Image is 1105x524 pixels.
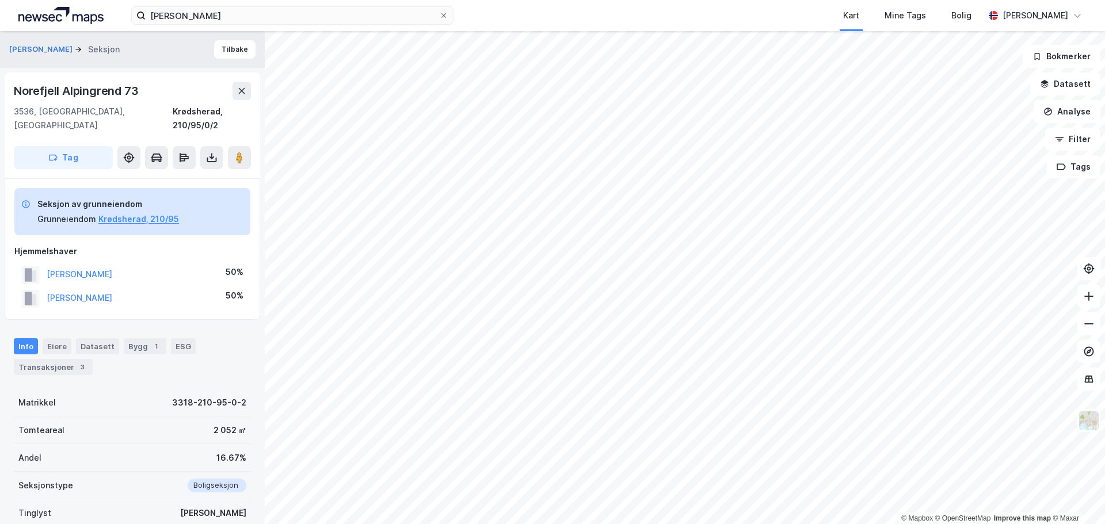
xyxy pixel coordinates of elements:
[18,451,41,465] div: Andel
[124,338,166,354] div: Bygg
[216,451,246,465] div: 16.67%
[150,341,162,352] div: 1
[951,9,971,22] div: Bolig
[9,44,75,55] button: [PERSON_NAME]
[14,105,173,132] div: 3536, [GEOGRAPHIC_DATA], [GEOGRAPHIC_DATA]
[1023,45,1100,68] button: Bokmerker
[14,146,113,169] button: Tag
[37,212,96,226] div: Grunneiendom
[98,212,179,226] button: Krødsherad, 210/95
[14,359,93,375] div: Transaksjoner
[1045,128,1100,151] button: Filter
[18,396,56,410] div: Matrikkel
[1030,72,1100,95] button: Datasett
[1078,410,1100,431] img: Z
[935,514,991,522] a: OpenStreetMap
[901,514,933,522] a: Mapbox
[18,7,104,24] img: logo.a4113a55bc3d86da70a041830d287a7e.svg
[171,338,196,354] div: ESG
[843,9,859,22] div: Kart
[173,105,251,132] div: Krødsherad, 210/95/0/2
[37,197,179,211] div: Seksjon av grunneiendom
[226,265,243,279] div: 50%
[14,244,250,258] div: Hjemmelshaver
[43,338,71,354] div: Eiere
[88,43,120,56] div: Seksjon
[77,361,88,373] div: 3
[180,506,246,520] div: [PERSON_NAME]
[172,396,246,410] div: 3318-210-95-0-2
[14,338,38,354] div: Info
[76,338,119,354] div: Datasett
[14,82,140,100] div: Norefjell Alpingrend 73
[214,40,256,59] button: Tilbake
[226,289,243,303] div: 50%
[1047,469,1105,524] iframe: Chat Widget
[146,7,439,24] input: Søk på adresse, matrikkel, gårdeiere, leietakere eller personer
[18,479,73,492] div: Seksjonstype
[994,514,1051,522] a: Improve this map
[1034,100,1100,123] button: Analyse
[1047,155,1100,178] button: Tags
[18,423,64,437] div: Tomteareal
[1003,9,1068,22] div: [PERSON_NAME]
[885,9,926,22] div: Mine Tags
[18,506,51,520] div: Tinglyst
[214,423,246,437] div: 2 052 ㎡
